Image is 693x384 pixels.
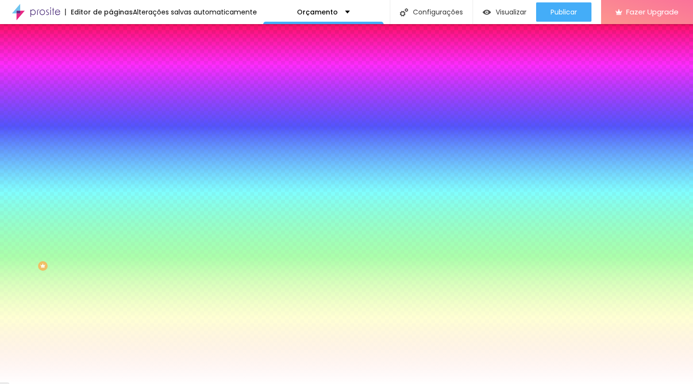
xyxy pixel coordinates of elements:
div: Alterações salvas automaticamente [133,9,257,15]
span: Publicar [551,8,577,16]
span: Visualizar [496,8,526,16]
button: Visualizar [473,2,536,22]
img: view-1.svg [483,8,491,16]
button: Publicar [536,2,591,22]
img: Icone [400,8,408,16]
span: Fazer Upgrade [626,8,679,16]
p: Orçamento [297,9,338,15]
div: Editor de páginas [65,9,133,15]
